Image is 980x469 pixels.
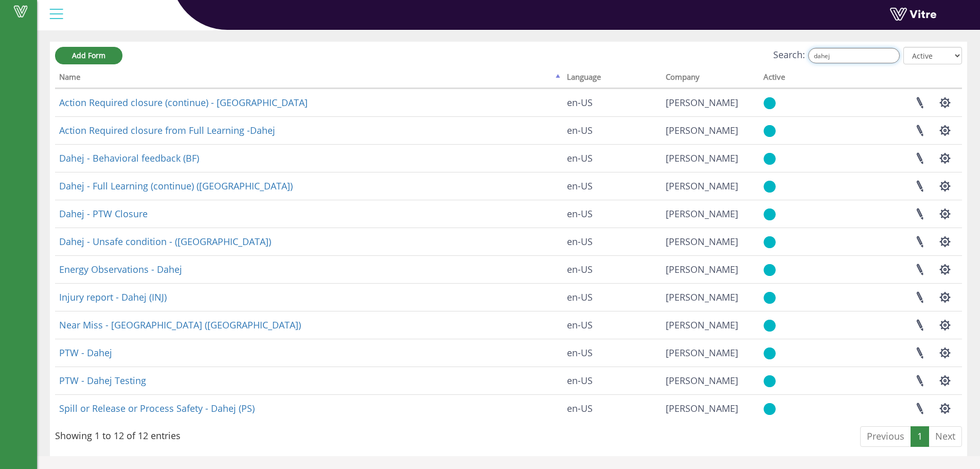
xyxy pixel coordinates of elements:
[763,125,776,137] img: yes
[59,319,301,331] a: Near Miss - [GEOGRAPHIC_DATA] ([GEOGRAPHIC_DATA])
[563,116,662,144] td: en-US
[563,311,662,339] td: en-US
[59,402,255,414] a: Spill or Release or Process Safety - Dahej (PS)
[55,69,563,89] th: Name: activate to sort column descending
[563,367,662,394] td: en-US
[563,394,662,422] td: en-US
[666,346,738,359] span: 379
[59,374,146,387] a: PTW - Dahej Testing
[563,200,662,228] td: en-US
[759,69,827,89] th: Active
[563,172,662,200] td: en-US
[808,48,900,63] input: Search:
[773,48,900,63] label: Search:
[59,346,112,359] a: PTW - Dahej
[763,208,776,221] img: yes
[666,207,738,220] span: 379
[563,339,662,367] td: en-US
[666,124,738,136] span: 379
[666,235,738,248] span: 379
[666,180,738,192] span: 379
[911,426,929,447] a: 1
[55,47,122,64] a: Add Form
[563,255,662,283] td: en-US
[666,96,738,109] span: 379
[563,144,662,172] td: en-US
[59,180,293,192] a: Dahej - Full Learning (continue) ([GEOGRAPHIC_DATA])
[666,319,738,331] span: 379
[55,425,181,443] div: Showing 1 to 12 of 12 entries
[59,263,182,275] a: Energy Observations - Dahej
[666,374,738,387] span: 379
[59,124,275,136] a: Action Required closure from Full Learning -Dahej
[59,96,308,109] a: Action Required closure (continue) - [GEOGRAPHIC_DATA]
[763,264,776,276] img: yes
[763,319,776,332] img: yes
[763,236,776,249] img: yes
[666,402,738,414] span: 379
[763,375,776,388] img: yes
[666,291,738,303] span: 379
[563,89,662,116] td: en-US
[763,291,776,304] img: yes
[860,426,911,447] a: Previous
[59,152,199,164] a: Dahej - Behavioral feedback (BF)
[929,426,962,447] a: Next
[563,69,662,89] th: Language
[763,97,776,110] img: yes
[662,69,759,89] th: Company
[763,403,776,415] img: yes
[72,50,105,60] span: Add Form
[59,291,167,303] a: Injury report - Dahej (INJ)
[666,152,738,164] span: 379
[763,180,776,193] img: yes
[666,263,738,275] span: 379
[763,152,776,165] img: yes
[59,207,148,220] a: Dahej - PTW Closure
[763,347,776,360] img: yes
[563,283,662,311] td: en-US
[59,235,271,248] a: Dahej - Unsafe condition - ([GEOGRAPHIC_DATA])
[563,228,662,255] td: en-US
